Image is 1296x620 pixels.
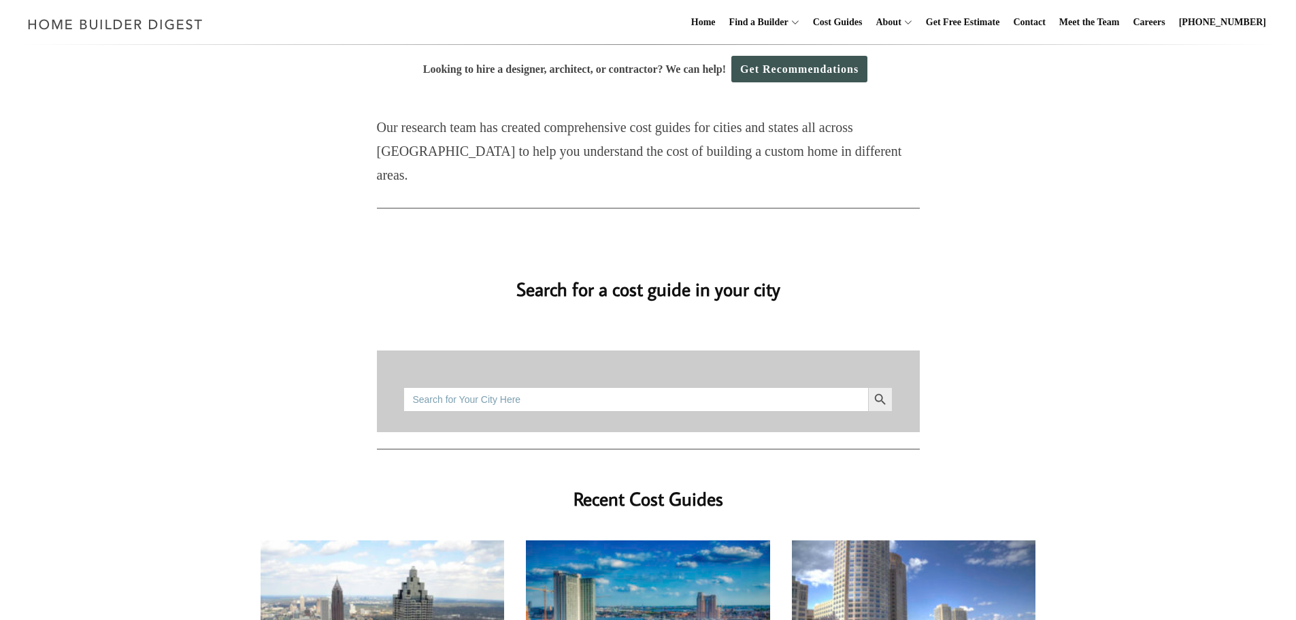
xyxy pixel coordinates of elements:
input: Search for Your City Here [403,387,867,412]
a: Meet the Team [1054,1,1125,44]
a: Get Recommendations [731,56,867,82]
h2: Search for a cost guide in your city [261,256,1036,303]
a: Get Free Estimate [920,1,1006,44]
a: Cost Guides [808,1,868,44]
a: Contact [1008,1,1050,44]
img: Home Builder Digest [22,11,209,37]
a: Home [686,1,721,44]
a: [PHONE_NUMBER] [1174,1,1272,44]
p: Our research team has created comprehensive cost guides for cities and states all across [GEOGRAP... [377,116,920,187]
a: Find a Builder [724,1,788,44]
svg: Search [873,392,888,407]
a: Careers [1128,1,1171,44]
h2: Recent Cost Guides [377,466,920,513]
a: About [870,1,901,44]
